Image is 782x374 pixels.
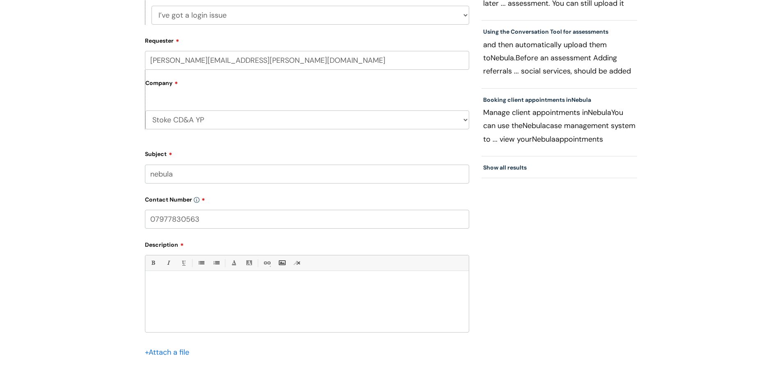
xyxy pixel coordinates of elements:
[145,193,469,203] label: Contact Number
[211,258,221,268] a: 1. Ordered List (Ctrl-Shift-8)
[483,28,608,35] a: Using the Conversation Tool for assessments
[145,77,469,95] label: Company
[145,34,469,44] label: Requester
[145,148,469,158] label: Subject
[229,258,239,268] a: Font Color
[588,108,611,117] span: Nebula
[491,53,516,63] span: Nebula.
[145,347,149,357] span: +
[483,164,527,171] a: Show all results
[148,258,158,268] a: Bold (Ctrl-B)
[163,258,173,268] a: Italic (Ctrl-I)
[277,258,287,268] a: Insert Image...
[483,96,591,103] a: Booking client appointments inNebula
[145,239,469,248] label: Description
[178,258,188,268] a: Underline(Ctrl-U)
[523,121,546,131] span: Nebula
[261,258,272,268] a: Link
[194,197,200,203] img: info-icon.svg
[483,106,636,145] p: Manage client appointments in You can use the case management system to ... view your appointment...
[145,51,469,70] input: Email
[244,258,254,268] a: Back Color
[196,258,206,268] a: • Unordered List (Ctrl-Shift-7)
[483,38,636,78] p: and then automatically upload them to Before an assessment Adding referrals ... social services, ...
[145,346,194,359] div: Attach a file
[292,258,302,268] a: Remove formatting (Ctrl-\)
[532,134,555,144] span: Nebula
[571,96,591,103] span: Nebula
